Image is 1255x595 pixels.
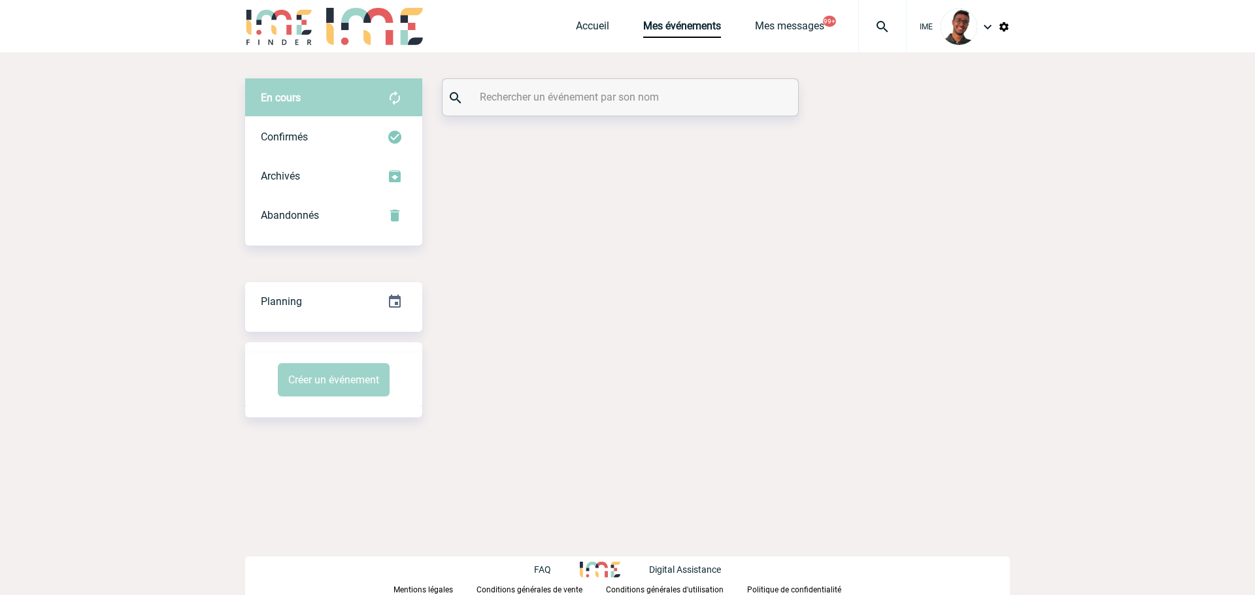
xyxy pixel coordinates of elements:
img: IME-Finder [245,8,313,45]
button: 99+ [823,16,836,27]
div: Retrouvez ici tous les événements que vous avez décidé d'archiver [245,157,422,196]
p: Mentions légales [393,585,453,594]
span: Abandonnés [261,209,319,221]
a: Mes événements [643,20,721,38]
div: Retrouvez ici tous vos évènements avant confirmation [245,78,422,118]
span: En cours [261,91,301,104]
p: Conditions générales de vente [477,585,582,594]
span: Confirmés [261,131,308,143]
p: FAQ [534,564,551,575]
a: Conditions générales d'utilisation [606,583,747,595]
p: Politique de confidentialité [747,585,841,594]
span: IME [920,22,933,31]
a: Mentions légales [393,583,477,595]
a: FAQ [534,562,580,575]
a: Politique de confidentialité [747,583,862,595]
span: Planning [261,295,302,308]
div: Retrouvez ici tous vos événements organisés par date et état d'avancement [245,282,422,321]
a: Conditions générales de vente [477,583,606,595]
input: Rechercher un événement par son nom [477,88,767,106]
a: Mes messages [755,20,824,38]
a: Planning [245,281,422,320]
a: Accueil [576,20,609,38]
img: 124970-0.jpg [941,8,977,45]
div: Retrouvez ici tous vos événements annulés [245,196,422,235]
button: Créer un événement [278,363,390,396]
span: Archivés [261,170,300,182]
p: Conditions générales d'utilisation [606,585,724,594]
img: http://www.idealmeetingsevents.fr/ [580,562,620,577]
p: Digital Assistance [649,564,721,575]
